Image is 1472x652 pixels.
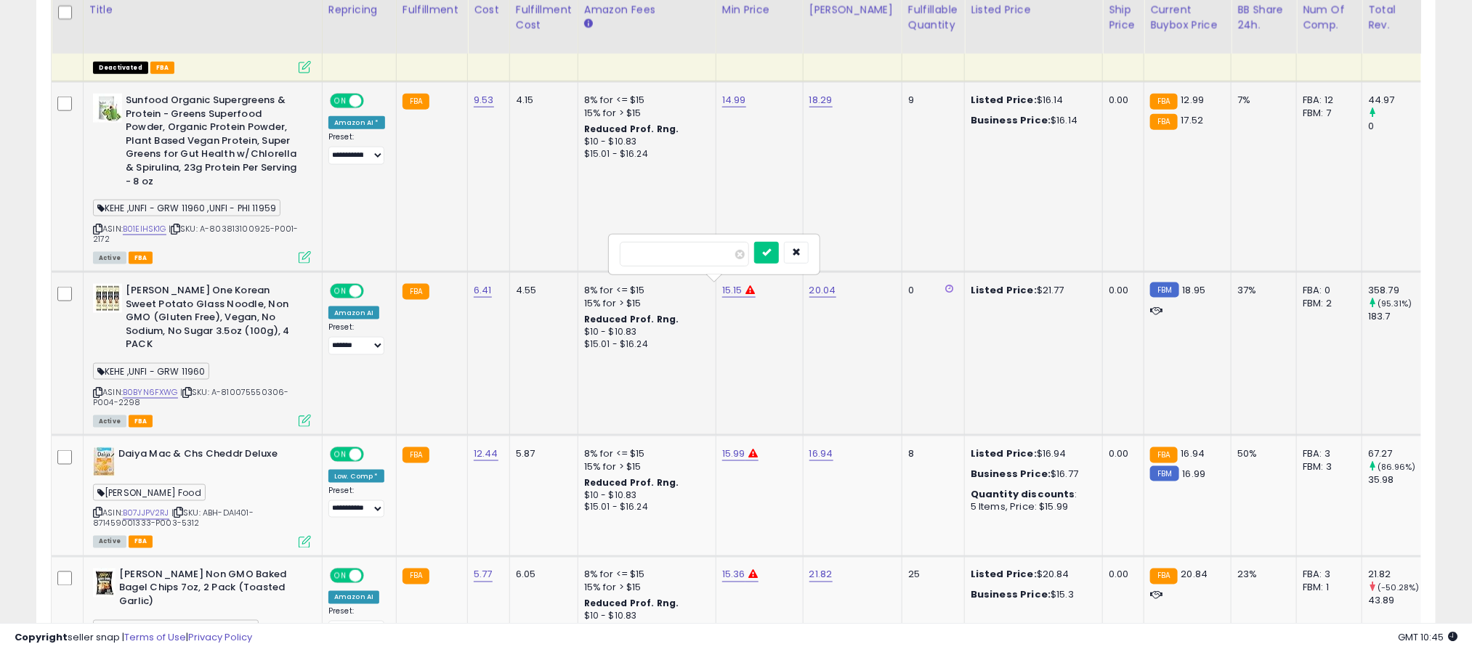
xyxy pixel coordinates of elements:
span: | SKU: ABH-DAI401-871459001333-P003-5312 [93,508,254,529]
div: Fulfillment [403,2,461,17]
small: FBM [1150,466,1178,481]
small: FBA [1150,94,1177,110]
div: Current Buybox Price [1150,2,1225,33]
div: 0.00 [1109,94,1133,107]
div: 8 [908,447,953,460]
div: Preset: [328,486,385,518]
a: 18.29 [809,93,833,107]
div: $10 - $10.83 [584,136,705,148]
span: ON [331,448,349,460]
span: 2025-09-9 10:45 GMT [1398,630,1457,644]
div: [PERSON_NAME] [809,2,896,17]
small: (-50.28%) [1378,582,1419,594]
div: 0 [908,284,953,297]
a: 15.36 [722,568,745,582]
a: 6.41 [474,283,492,298]
div: 8% for <= $15 [584,447,705,460]
img: 41nWiQUFNjL._SL40_.jpg [93,94,122,123]
div: FBM: 7 [1303,107,1351,120]
div: $15.01 - $16.24 [584,148,705,160]
div: FBM: 2 [1303,297,1351,310]
a: 5.77 [474,568,493,582]
span: 16.99 [1183,467,1206,481]
b: Quantity discounts [971,487,1075,501]
b: Reduced Prof. Rng. [584,476,679,489]
b: Listed Price: [971,93,1037,107]
div: 4.55 [516,284,567,297]
span: [PERSON_NAME] Food [93,484,206,501]
span: OFF [362,569,385,582]
b: Listed Price: [971,283,1037,297]
span: KEHE ,UNFI - GRW 11960 [93,363,209,380]
div: 15% for > $15 [584,582,705,595]
div: 9 [908,94,953,107]
div: $10 - $10.83 [584,326,705,338]
div: FBA: 3 [1303,447,1351,460]
small: FBA [403,569,429,584]
div: $16.14 [971,114,1091,127]
div: $10 - $10.83 [584,489,705,502]
span: FBA [129,415,153,428]
div: 25 [908,569,953,582]
div: Preset: [328,607,385,639]
div: Preset: [328,132,385,164]
div: 4.15 [516,94,567,107]
div: $16.14 [971,94,1091,107]
a: 16.94 [809,447,833,461]
div: $16.77 [971,468,1091,481]
div: $15.3 [971,589,1091,602]
div: FBM: 1 [1303,582,1351,595]
div: 0 [1368,120,1427,133]
div: 21.82 [1368,569,1427,582]
b: Business Price: [971,467,1051,481]
span: OFF [362,448,385,460]
span: 16.94 [1181,447,1205,460]
div: Amazon Fees [584,2,710,17]
span: ON [331,569,349,582]
span: KEHE ,UNFI - GRW 11960 ,UNFI - PHI 11959 [93,200,280,216]
b: Daiya Mac & Chs Cheddr Deluxe [118,447,295,465]
a: B0BYN6FXWG [123,386,178,399]
span: 17.52 [1181,113,1204,127]
a: 20.04 [809,283,836,298]
a: 14.99 [722,93,746,107]
div: Title [89,2,316,17]
a: 9.53 [474,93,494,107]
div: BB Share 24h. [1237,2,1290,33]
b: Reduced Prof. Rng. [584,598,679,610]
div: 43.89 [1368,595,1427,608]
small: Amazon Fees. [584,17,593,30]
small: (86.96%) [1378,461,1415,473]
div: 23% [1237,569,1285,582]
div: Preset: [328,322,385,354]
div: $21.77 [971,284,1091,297]
span: | SKU: A-803813100925-P001-2172 [93,223,299,245]
a: B07JJPV2RJ [123,508,169,520]
small: (95.31%) [1378,298,1412,309]
small: FBM [1150,282,1178,298]
div: Total Rev. [1368,2,1421,33]
small: FBA [403,94,429,110]
span: All listings currently available for purchase on Amazon [93,415,126,428]
div: 5.87 [516,447,567,460]
div: 8% for <= $15 [584,569,705,582]
div: 37% [1237,284,1285,297]
div: Num of Comp. [1303,2,1356,33]
small: FBA [1150,569,1177,584]
div: 5 Items, Price: $15.99 [971,501,1091,514]
div: FBA: 12 [1303,94,1351,107]
span: 20.84 [1181,568,1208,582]
div: Amazon AI * [328,116,385,129]
small: FBA [403,284,429,300]
div: 0.00 [1109,447,1133,460]
div: 50% [1237,447,1285,460]
div: Amazon AI [328,591,379,604]
div: 0.00 [1109,284,1133,297]
img: 41sIRUCr1XL._SL40_.jpg [93,569,116,598]
img: 41qq1Ht2EfL._SL40_.jpg [93,447,115,476]
b: Listed Price: [971,568,1037,582]
span: FBA [129,252,153,264]
strong: Copyright [15,630,68,644]
div: 15% for > $15 [584,107,705,120]
div: 358.79 [1368,284,1427,297]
